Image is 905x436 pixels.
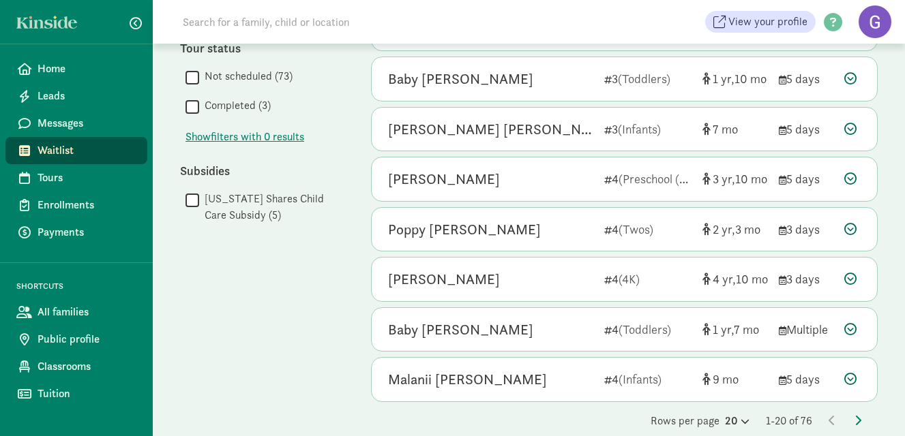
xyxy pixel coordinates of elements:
div: [object Object] [702,320,768,339]
div: Multiple [779,320,833,339]
span: 1 [713,322,734,337]
label: Completed (3) [199,97,271,114]
span: (4K) [619,271,640,287]
span: (Infants) [618,121,661,137]
a: All families [5,298,147,326]
span: Tours [38,170,136,186]
span: 4 [713,271,736,287]
span: (Twos) [619,221,653,237]
span: Tuition [38,386,136,402]
a: Classrooms [5,353,147,380]
div: Malanii Allen [388,369,547,390]
div: 4 [604,170,692,188]
span: 7 [713,121,738,137]
div: 5 days [779,120,833,138]
span: All families [38,304,136,320]
span: (Infants) [619,371,662,387]
button: Showfilters with 0 results [186,129,304,145]
a: Leads [5,82,147,110]
div: 4 [604,320,692,339]
div: [object Object] [702,170,768,188]
div: [object Object] [702,69,768,88]
div: Luna Lundberg [388,119,593,140]
div: 4 [604,270,692,288]
div: [object Object] [702,270,768,288]
div: 3 days [779,220,833,238]
div: 3 [604,120,692,138]
span: Public profile [38,331,136,347]
div: 4 [604,370,692,388]
span: 1 [713,71,735,87]
span: 3 [735,221,760,237]
div: 4 [604,220,692,238]
span: 7 [734,322,759,337]
a: Payments [5,219,147,246]
a: Home [5,55,147,82]
a: Tours [5,164,147,191]
div: Rows per page 1-20 of 76 [371,413,878,429]
label: Not scheduled (73) [199,68,293,84]
span: Show filters with 0 results [186,129,304,145]
div: Tour status [180,39,344,57]
span: 10 [736,271,768,287]
div: 5 days [779,69,833,88]
div: 3 [604,69,692,88]
span: Classrooms [38,358,136,375]
span: Home [38,61,136,77]
span: 10 [735,71,767,87]
div: 3 days [779,270,833,288]
div: Baby Hawley [388,319,533,341]
a: Messages [5,110,147,137]
div: [object Object] [702,120,768,138]
div: 20 [725,413,750,429]
input: Search for a family, child or location [175,8,557,35]
div: Patrick Severson [388,168,500,190]
div: 5 days [779,170,833,188]
span: 10 [735,171,767,187]
div: 5 days [779,370,833,388]
span: (Toddlers) [618,71,670,87]
span: 9 [713,371,739,387]
span: Enrollments [38,197,136,213]
iframe: Chat Widget [837,371,905,436]
div: Evaan Sheth [388,268,500,290]
span: View your profile [728,14,807,30]
a: Tuition [5,380,147,407]
div: Subsidies [180,161,344,180]
span: 2 [713,221,735,237]
a: View your profile [705,11,816,33]
a: Waitlist [5,137,147,164]
div: [object Object] [702,220,768,238]
div: Baby Scarcelli [388,68,533,90]
span: (Preschool (Threes)) [619,171,722,187]
a: Public profile [5,326,147,353]
span: Leads [38,88,136,104]
label: [US_STATE] Shares Child Care Subsidy (5) [199,191,344,223]
span: Messages [38,115,136,131]
span: Payments [38,224,136,240]
span: Waitlist [38,142,136,159]
div: [object Object] [702,370,768,388]
span: 3 [713,171,735,187]
div: Poppy Ogle [388,219,541,240]
span: (Toddlers) [619,322,671,337]
a: Enrollments [5,191,147,219]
